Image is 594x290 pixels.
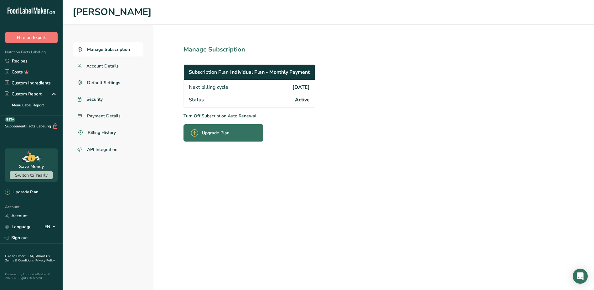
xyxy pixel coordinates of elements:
a: Default Settings [73,76,143,90]
div: Open Intercom Messenger [573,269,588,284]
span: Upgrade Plan [202,130,230,136]
a: Security [73,92,143,106]
div: Save Money [19,163,44,170]
a: Privacy Policy [35,258,55,263]
button: Switch to Yearly [10,171,53,179]
span: Active [295,96,310,104]
span: Payment Details [87,113,121,119]
p: Turn Off Subscription Auto Renewal [183,113,343,119]
a: About Us . [5,254,50,263]
span: Security [86,96,103,103]
a: Hire an Expert . [5,254,27,258]
span: Status [189,96,204,104]
a: Manage Subscription [73,42,143,56]
span: Next billing cycle [189,83,228,91]
span: Switch to Yearly [15,172,48,178]
a: Language [5,221,32,232]
span: Account Details [86,63,119,69]
span: Subscription Plan [189,68,229,76]
a: FAQ . [28,254,36,258]
span: Manage Subscription [87,46,130,53]
a: Payment Details [73,109,143,123]
span: [DATE] [292,83,310,91]
span: API Integration [87,146,117,153]
a: Terms & Conditions . [5,258,35,263]
h1: Manage Subscription [183,45,343,54]
div: BETA [5,117,15,122]
a: Billing History [73,126,143,140]
h1: [PERSON_NAME] [73,5,584,19]
div: Powered By FoodLabelMaker © 2025 All Rights Reserved [5,272,58,280]
span: Individual Plan - Monthly Payment [230,68,310,76]
span: Billing History [88,129,116,136]
button: Hire an Expert [5,32,58,43]
div: Custom Report [5,91,42,97]
div: EN [44,223,58,231]
span: Default Settings [87,79,120,86]
a: Account Details [73,59,143,73]
a: API Integration [73,142,143,157]
div: Upgrade Plan [5,189,38,196]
